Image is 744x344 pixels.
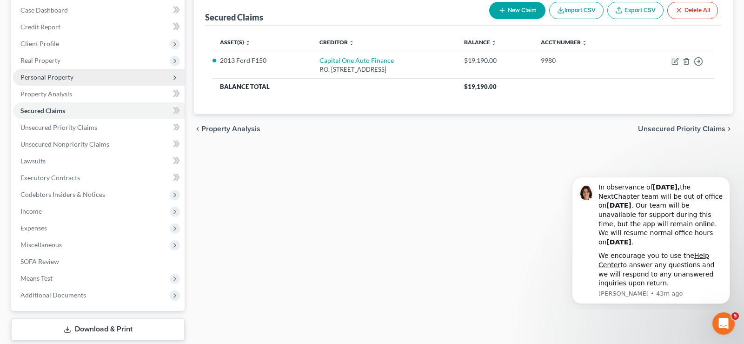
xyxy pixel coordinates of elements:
button: Search for help [13,154,173,172]
img: Profile image for Lindsey [100,15,118,34]
span: Lawsuits [20,157,46,165]
th: Balance Total [213,78,457,95]
span: Messages [77,282,109,288]
div: We typically reply in a few hours [19,127,155,137]
button: Import CSV [549,2,604,19]
button: Help [124,258,186,296]
i: unfold_more [349,40,354,46]
div: Attorney's Disclosure of Compensation [19,207,156,216]
div: Attorney's Disclosure of Compensation [13,203,173,220]
a: Lawsuits [13,153,185,169]
span: Home [20,282,41,288]
button: Unsecured Priority Claims chevron_right [638,125,733,133]
div: P.O. [STREET_ADDRESS] [319,65,449,74]
button: Delete All [667,2,718,19]
a: Asset(s) unfold_more [220,39,251,46]
span: Client Profile [20,40,59,47]
div: $19,190.00 [464,56,526,65]
a: Unsecured Nonpriority Claims [13,136,185,153]
a: Case Dashboard [13,2,185,19]
span: Help [147,282,162,288]
button: chevron_left Property Analysis [194,125,260,133]
span: Income [20,207,42,215]
div: Secured Claims [205,12,263,23]
div: Adding Income [13,220,173,237]
span: Personal Property [20,73,73,81]
div: Send us a messageWe typically reply in a few hours [9,109,177,145]
span: Credit Report [20,23,60,31]
p: How can we help? [19,82,167,98]
i: unfold_more [491,40,497,46]
span: Secured Claims [20,107,65,115]
span: $19,190.00 [464,83,497,90]
iframe: Intercom notifications message [558,169,744,310]
span: Real Property [20,56,60,64]
span: Case Dashboard [20,6,68,14]
button: New Claim [489,2,545,19]
i: chevron_left [194,125,201,133]
span: Search for help [19,158,75,168]
img: Profile image for James [117,15,136,34]
div: 9980 [541,56,625,65]
a: Capital One Auto Finance [319,56,394,64]
div: Statement of Financial Affairs - Payments Made in the Last 90 days [13,176,173,203]
span: Unsecured Nonpriority Claims [20,140,109,148]
a: Download & Print [11,318,185,340]
img: Profile image for Emma [135,15,153,34]
div: Amendments [19,241,156,251]
span: Property Analysis [201,125,260,133]
span: SOFA Review [20,257,59,265]
a: Property Analysis [13,86,185,102]
div: Amendments [13,237,173,255]
a: Executory Contracts [13,169,185,186]
span: Means Test [20,274,53,282]
a: SOFA Review [13,253,185,270]
span: Miscellaneous [20,241,62,249]
img: logo [19,19,81,29]
span: Additional Documents [20,291,86,299]
p: Hi there! [19,66,167,82]
span: Executory Contracts [20,174,80,182]
span: Unsecured Priority Claims [20,123,97,131]
i: chevron_right [725,125,733,133]
a: Credit Report [13,19,185,35]
a: Balance unfold_more [464,39,497,46]
button: Messages [62,258,124,296]
a: Unsecured Priority Claims [13,119,185,136]
li: 2013 Ford F150 [220,56,305,65]
div: Statement of Financial Affairs - Payments Made in the Last 90 days [19,180,156,199]
a: Acct Number unfold_more [541,39,587,46]
a: Export CSV [607,2,664,19]
span: Codebtors Insiders & Notices [20,190,105,198]
span: Unsecured Priority Claims [638,125,725,133]
i: unfold_more [245,40,251,46]
a: Secured Claims [13,102,185,119]
i: unfold_more [582,40,587,46]
a: Creditor unfold_more [319,39,354,46]
div: Send us a message [19,117,155,127]
iframe: Intercom live chat [712,312,735,335]
span: Property Analysis [20,90,72,98]
div: Adding Income [19,224,156,234]
span: 5 [731,312,739,320]
div: Close [160,15,177,32]
span: Expenses [20,224,47,232]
